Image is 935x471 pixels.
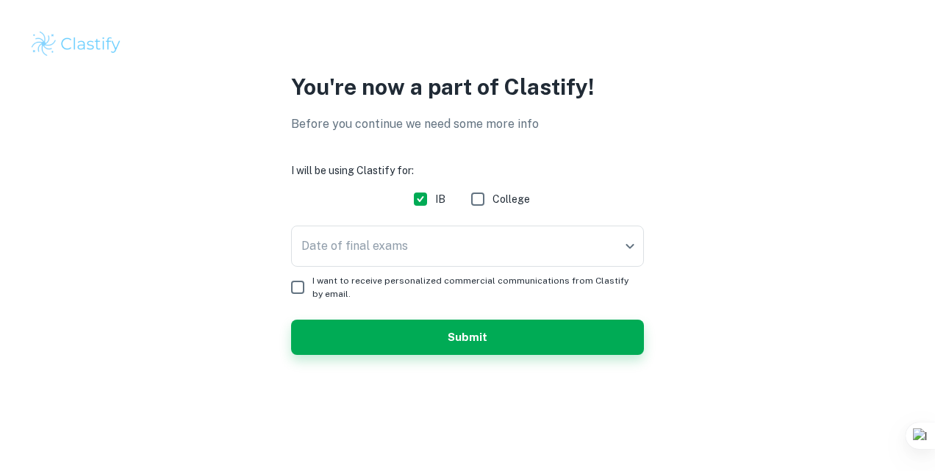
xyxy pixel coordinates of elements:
[291,71,644,104] p: You're now a part of Clastify!
[312,274,632,301] span: I want to receive personalized commercial communications from Clastify by email.
[492,191,530,207] span: College
[291,115,644,133] p: Before you continue we need some more info
[291,162,644,179] h6: I will be using Clastify for:
[291,320,644,355] button: Submit
[29,29,123,59] img: Clastify logo
[435,191,445,207] span: IB
[29,29,906,59] a: Clastify logo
